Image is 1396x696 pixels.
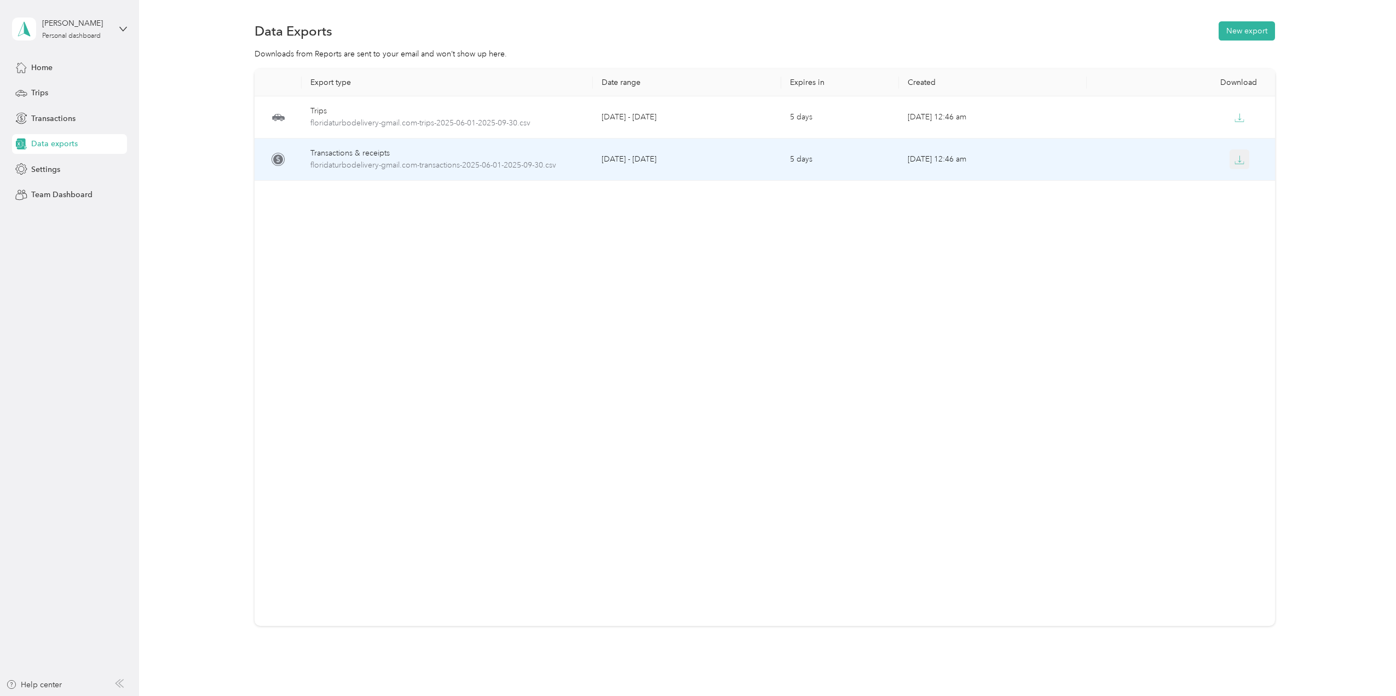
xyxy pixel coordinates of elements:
[310,105,585,117] div: Trips
[1095,78,1266,87] div: Download
[255,48,1275,60] div: Downloads from Reports are sent to your email and won’t show up here.
[899,96,1087,139] td: [DATE] 12:46 am
[31,62,53,73] span: Home
[31,113,76,124] span: Transactions
[255,25,332,37] h1: Data Exports
[31,87,48,99] span: Trips
[31,189,93,200] span: Team Dashboard
[310,117,585,129] span: floridaturbodelivery-gmail.com-trips-2025-06-01-2025-09-30.csv
[31,138,78,149] span: Data exports
[1219,21,1275,41] button: New export
[593,96,781,139] td: [DATE] - [DATE]
[310,159,585,171] span: floridaturbodelivery-gmail.com-transactions-2025-06-01-2025-09-30.csv
[6,679,62,691] button: Help center
[302,69,593,96] th: Export type
[899,139,1087,181] td: [DATE] 12:46 am
[1335,635,1396,696] iframe: Everlance-gr Chat Button Frame
[42,33,101,39] div: Personal dashboard
[42,18,111,29] div: [PERSON_NAME]
[899,69,1087,96] th: Created
[593,139,781,181] td: [DATE] - [DATE]
[781,96,899,139] td: 5 days
[310,147,585,159] div: Transactions & receipts
[781,139,899,181] td: 5 days
[31,164,60,175] span: Settings
[593,69,781,96] th: Date range
[781,69,899,96] th: Expires in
